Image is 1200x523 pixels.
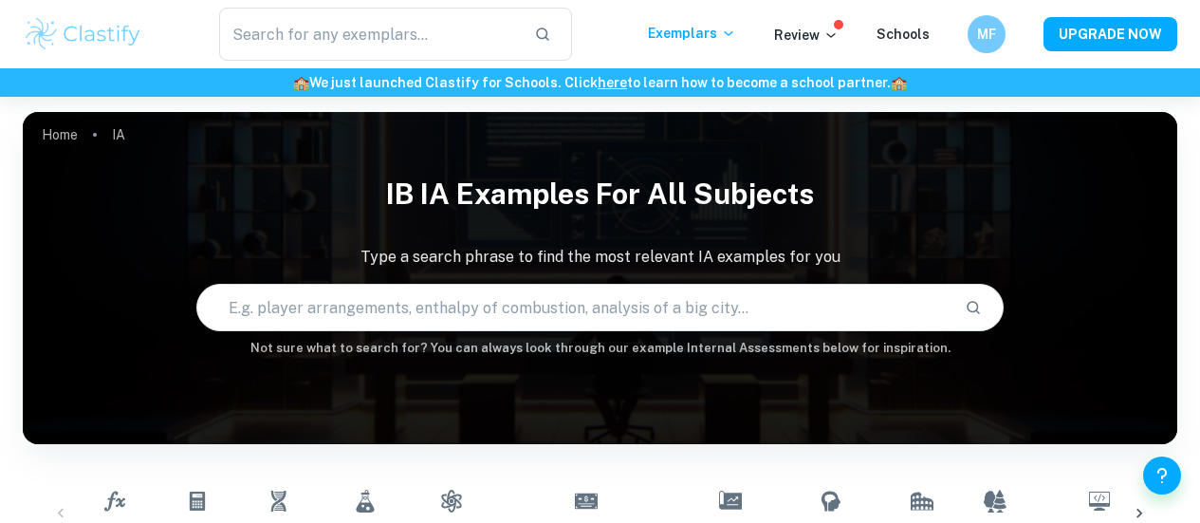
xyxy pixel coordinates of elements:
input: Search for any exemplars... [219,8,519,61]
p: IA [112,124,125,145]
a: Schools [877,27,930,42]
h6: We just launched Clastify for Schools. Click to learn how to become a school partner. [4,72,1196,93]
span: 🏫 [293,75,309,90]
h6: MF [976,24,998,45]
a: Home [42,121,78,148]
img: Clastify logo [23,15,143,53]
h6: Not sure what to search for? You can always look through our example Internal Assessments below f... [23,339,1177,358]
h1: IB IA examples for all subjects [23,165,1177,223]
span: 🏫 [891,75,907,90]
input: E.g. player arrangements, enthalpy of combustion, analysis of a big city... [197,281,951,334]
button: Search [957,291,989,324]
button: MF [968,15,1006,53]
p: Review [774,25,839,46]
a: here [598,75,627,90]
p: Exemplars [648,23,736,44]
p: Type a search phrase to find the most relevant IA examples for you [23,246,1177,269]
button: Help and Feedback [1143,457,1181,495]
button: UPGRADE NOW [1043,17,1177,51]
